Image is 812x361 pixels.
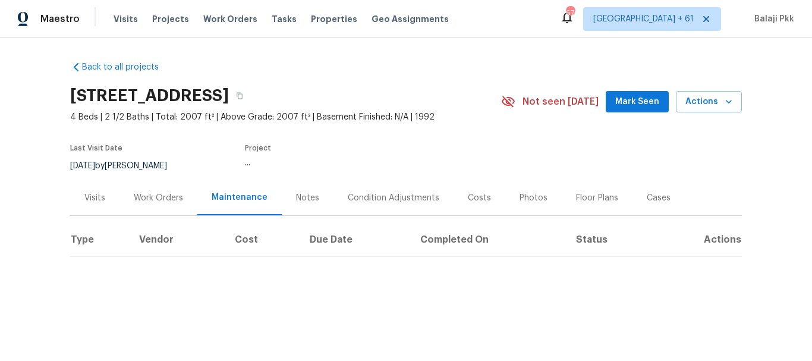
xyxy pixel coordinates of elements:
[468,192,491,204] div: Costs
[566,7,574,19] div: 676
[272,15,297,23] span: Tasks
[676,91,742,113] button: Actions
[523,96,599,108] span: Not seen [DATE]
[348,192,439,204] div: Condition Adjustments
[70,223,130,256] th: Type
[212,192,267,203] div: Maintenance
[411,223,566,256] th: Completed On
[70,145,122,152] span: Last Visit Date
[685,95,732,109] span: Actions
[152,13,189,25] span: Projects
[750,13,794,25] span: Balaji Pkk
[70,61,184,73] a: Back to all projects
[647,192,671,204] div: Cases
[225,223,301,256] th: Cost
[593,13,694,25] span: [GEOGRAPHIC_DATA] + 61
[311,13,357,25] span: Properties
[296,192,319,204] div: Notes
[203,13,257,25] span: Work Orders
[70,90,229,102] h2: [STREET_ADDRESS]
[70,162,95,170] span: [DATE]
[245,145,271,152] span: Project
[576,192,618,204] div: Floor Plans
[229,85,250,106] button: Copy Address
[40,13,80,25] span: Maestro
[300,223,411,256] th: Due Date
[114,13,138,25] span: Visits
[70,159,181,173] div: by [PERSON_NAME]
[372,13,449,25] span: Geo Assignments
[245,159,473,167] div: ...
[657,223,742,256] th: Actions
[606,91,669,113] button: Mark Seen
[70,111,501,123] span: 4 Beds | 2 1/2 Baths | Total: 2007 ft² | Above Grade: 2007 ft² | Basement Finished: N/A | 1992
[134,192,183,204] div: Work Orders
[130,223,225,256] th: Vendor
[615,95,659,109] span: Mark Seen
[84,192,105,204] div: Visits
[566,223,657,256] th: Status
[520,192,547,204] div: Photos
